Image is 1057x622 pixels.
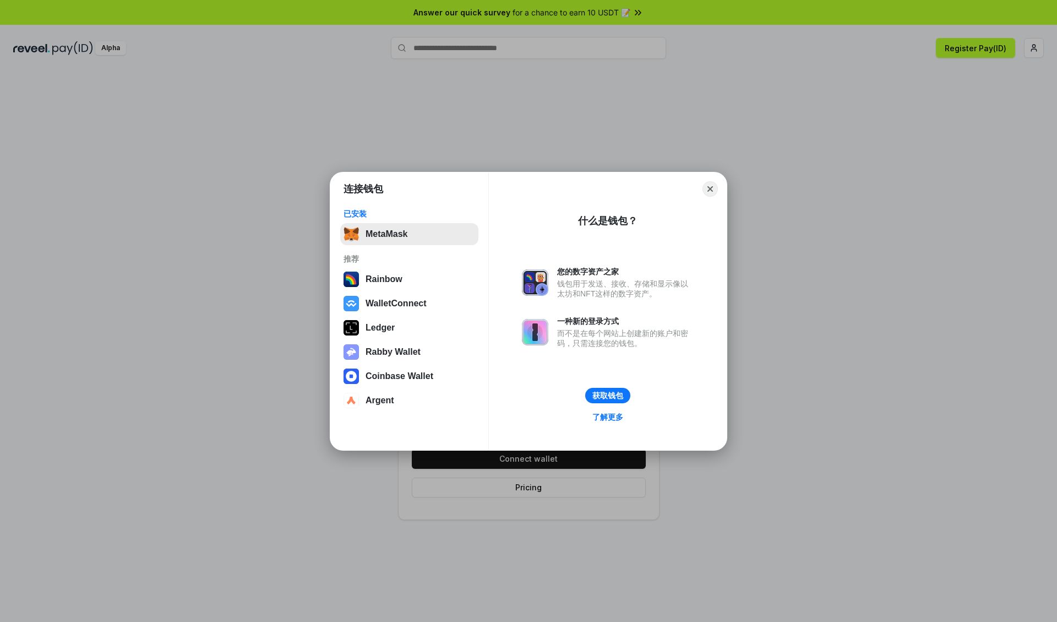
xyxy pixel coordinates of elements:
[344,296,359,311] img: svg+xml,%3Csvg%20width%3D%2228%22%20height%3D%2228%22%20viewBox%3D%220%200%2028%2028%22%20fill%3D...
[344,226,359,242] img: svg+xml,%3Csvg%20fill%3D%22none%22%20height%3D%2233%22%20viewBox%3D%220%200%2035%2033%22%20width%...
[366,396,394,405] div: Argent
[578,214,638,228] div: 什么是钱包？
[344,369,359,384] img: svg+xml,%3Csvg%20width%3D%2228%22%20height%3D%2228%22%20viewBox%3D%220%200%2028%2028%22%20fill%3D...
[592,391,623,401] div: 获取钱包
[366,347,421,357] div: Rabby Wallet
[340,390,478,412] button: Argent
[344,182,383,196] h1: 连接钱包
[344,393,359,408] img: svg+xml,%3Csvg%20width%3D%2228%22%20height%3D%2228%22%20viewBox%3D%220%200%2028%2028%22%20fill%3D...
[344,272,359,287] img: svg+xml,%3Csvg%20width%3D%22120%22%20height%3D%22120%22%20viewBox%3D%220%200%20120%20120%22%20fil...
[702,181,718,197] button: Close
[557,328,694,348] div: 而不是在每个网站上创建新的账户和密码，只需连接您的钱包。
[340,293,478,315] button: WalletConnect
[366,371,433,381] div: Coinbase Wallet
[340,223,478,245] button: MetaMask
[522,269,548,296] img: svg+xml,%3Csvg%20xmlns%3D%22http%3A%2F%2Fwww.w3.org%2F2000%2Fsvg%22%20fill%3D%22none%22%20viewBox...
[557,267,694,277] div: 您的数字资产之家
[586,410,630,424] a: 了解更多
[344,320,359,336] img: svg+xml,%3Csvg%20xmlns%3D%22http%3A%2F%2Fwww.w3.org%2F2000%2Fsvg%22%20width%3D%2228%22%20height%3...
[585,388,630,403] button: 获取钱包
[592,412,623,422] div: 了解更多
[366,274,402,284] div: Rainbow
[557,279,694,299] div: 钱包用于发送、接收、存储和显示像以太坊和NFT这样的数字资产。
[557,316,694,326] div: 一种新的登录方式
[522,319,548,345] img: svg+xml,%3Csvg%20xmlns%3D%22http%3A%2F%2Fwww.w3.org%2F2000%2Fsvg%22%20fill%3D%22none%22%20viewBox...
[344,254,475,264] div: 推荐
[340,365,478,387] button: Coinbase Wallet
[344,209,475,219] div: 已安装
[340,317,478,339] button: Ledger
[366,229,407,239] div: MetaMask
[340,341,478,363] button: Rabby Wallet
[340,268,478,290] button: Rainbow
[366,323,395,333] div: Ledger
[366,299,427,309] div: WalletConnect
[344,344,359,360] img: svg+xml,%3Csvg%20xmlns%3D%22http%3A%2F%2Fwww.w3.org%2F2000%2Fsvg%22%20fill%3D%22none%22%20viewBox...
